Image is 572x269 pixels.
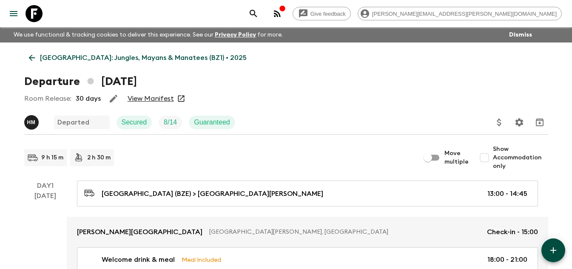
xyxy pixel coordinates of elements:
a: [GEOGRAPHIC_DATA]: Jungles, Mayans & Manatees (BZ1) • 2025 [24,49,251,66]
span: [PERSON_NAME][EMAIL_ADDRESS][PERSON_NAME][DOMAIN_NAME] [367,11,561,17]
p: [PERSON_NAME][GEOGRAPHIC_DATA] [77,227,202,237]
p: Day 1 [24,181,67,191]
p: [GEOGRAPHIC_DATA][PERSON_NAME], [GEOGRAPHIC_DATA] [209,228,480,236]
a: Give feedback [293,7,351,20]
p: 30 days [76,93,101,104]
p: [GEOGRAPHIC_DATA] (BZE) > [GEOGRAPHIC_DATA][PERSON_NAME] [102,189,323,199]
div: Secured [117,116,152,129]
a: [PERSON_NAME][GEOGRAPHIC_DATA][GEOGRAPHIC_DATA][PERSON_NAME], [GEOGRAPHIC_DATA]Check-in - 15:00 [67,217,548,247]
p: Check-in - 15:00 [487,227,538,237]
p: Meal Included [182,255,221,264]
p: [GEOGRAPHIC_DATA]: Jungles, Mayans & Manatees (BZ1) • 2025 [40,53,247,63]
button: Update Price, Early Bird Discount and Costs [491,114,508,131]
span: Hob Medina [24,118,40,125]
button: Archive (Completed, Cancelled or Unsynced Departures only) [531,114,548,131]
p: 2 h 30 m [87,153,111,162]
a: Privacy Policy [215,32,256,38]
button: Dismiss [507,29,534,41]
a: View Manifest [128,94,174,103]
p: Guaranteed [194,117,230,127]
button: Settings [511,114,528,131]
p: Room Release: [24,93,71,104]
h1: Departure [DATE] [24,73,137,90]
p: Secured [122,117,147,127]
p: 9 h 15 m [41,153,63,162]
p: We use functional & tracking cookies to deliver this experience. See our for more. [10,27,286,42]
span: Move multiple [444,149,469,166]
span: Show Accommodation only [493,145,548,170]
p: Welcome drink & meal [102,255,175,265]
div: [PERSON_NAME][EMAIL_ADDRESS][PERSON_NAME][DOMAIN_NAME] [358,7,562,20]
button: menu [5,5,22,22]
div: Trip Fill [159,116,182,129]
a: [GEOGRAPHIC_DATA] (BZE) > [GEOGRAPHIC_DATA][PERSON_NAME]13:00 - 14:45 [77,181,538,207]
p: 13:00 - 14:45 [487,189,527,199]
span: Give feedback [306,11,350,17]
p: 18:00 - 21:00 [487,255,527,265]
p: Departed [57,117,89,127]
button: search adventures [245,5,262,22]
p: 8 / 14 [164,117,177,127]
